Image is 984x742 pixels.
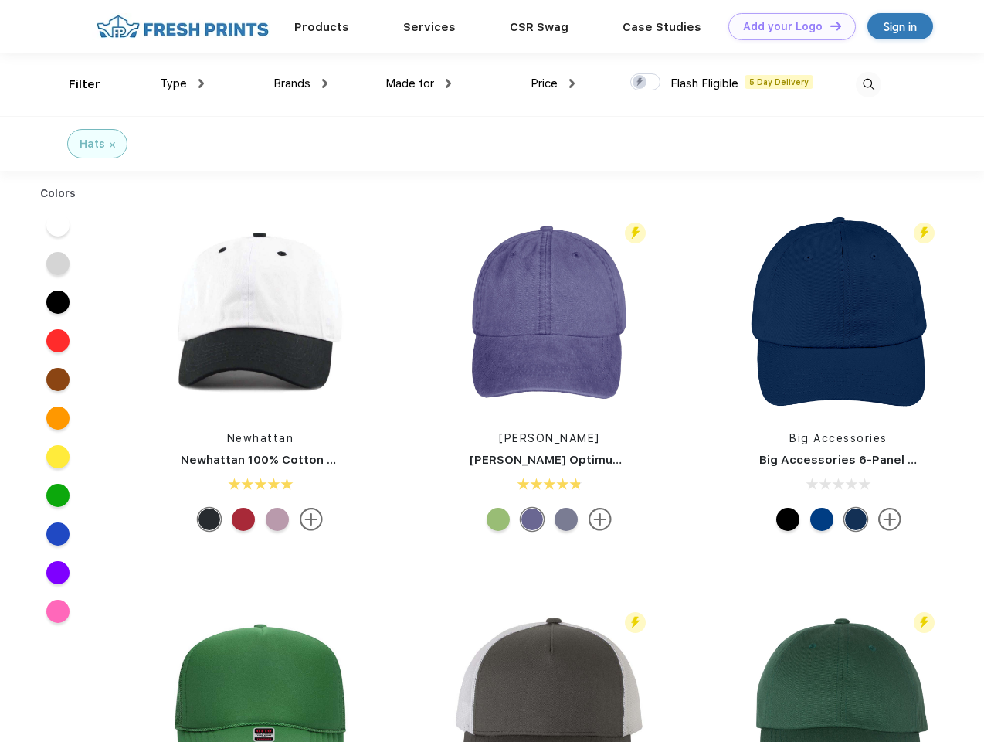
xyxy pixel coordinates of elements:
[789,432,887,444] a: Big Accessories
[294,20,349,34] a: Products
[670,77,738,90] span: Flash Eligible
[625,612,646,633] img: flash_active_toggle.svg
[884,18,917,36] div: Sign in
[300,508,323,531] img: more.svg
[856,72,881,97] img: desktop_search.svg
[867,13,933,39] a: Sign in
[446,209,652,415] img: func=resize&h=266
[110,142,115,148] img: filter_cancel.svg
[830,22,841,30] img: DT
[160,77,187,90] span: Type
[914,223,935,243] img: flash_active_toggle.svg
[531,77,558,90] span: Price
[158,209,363,415] img: func=resize&h=266
[227,432,294,444] a: Newhattan
[198,508,221,531] div: White Black
[521,508,544,531] div: Purple
[80,136,105,152] div: Hats
[810,508,833,531] div: True Royal
[29,185,88,202] div: Colors
[181,453,439,467] a: Newhattan 100% Cotton Stone Washed Cap
[487,508,510,531] div: Neon Green
[745,75,813,89] span: 5 Day Delivery
[69,76,100,94] div: Filter
[232,508,255,531] div: White Red
[273,77,310,90] span: Brands
[198,79,204,88] img: dropdown.png
[470,453,738,467] a: [PERSON_NAME] Optimum Pigment Dyed-Cap
[499,432,600,444] a: [PERSON_NAME]
[446,79,451,88] img: dropdown.png
[743,20,823,33] div: Add your Logo
[555,508,578,531] div: Periwinkle
[625,223,646,243] img: flash_active_toggle.svg
[776,508,799,531] div: Black
[589,508,612,531] img: more.svg
[266,508,289,531] div: White Light Pink
[569,79,575,88] img: dropdown.png
[385,77,434,90] span: Made for
[736,209,942,415] img: func=resize&h=266
[878,508,901,531] img: more.svg
[914,612,935,633] img: flash_active_toggle.svg
[844,508,867,531] div: Navy
[322,79,327,88] img: dropdown.png
[92,13,273,40] img: fo%20logo%202.webp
